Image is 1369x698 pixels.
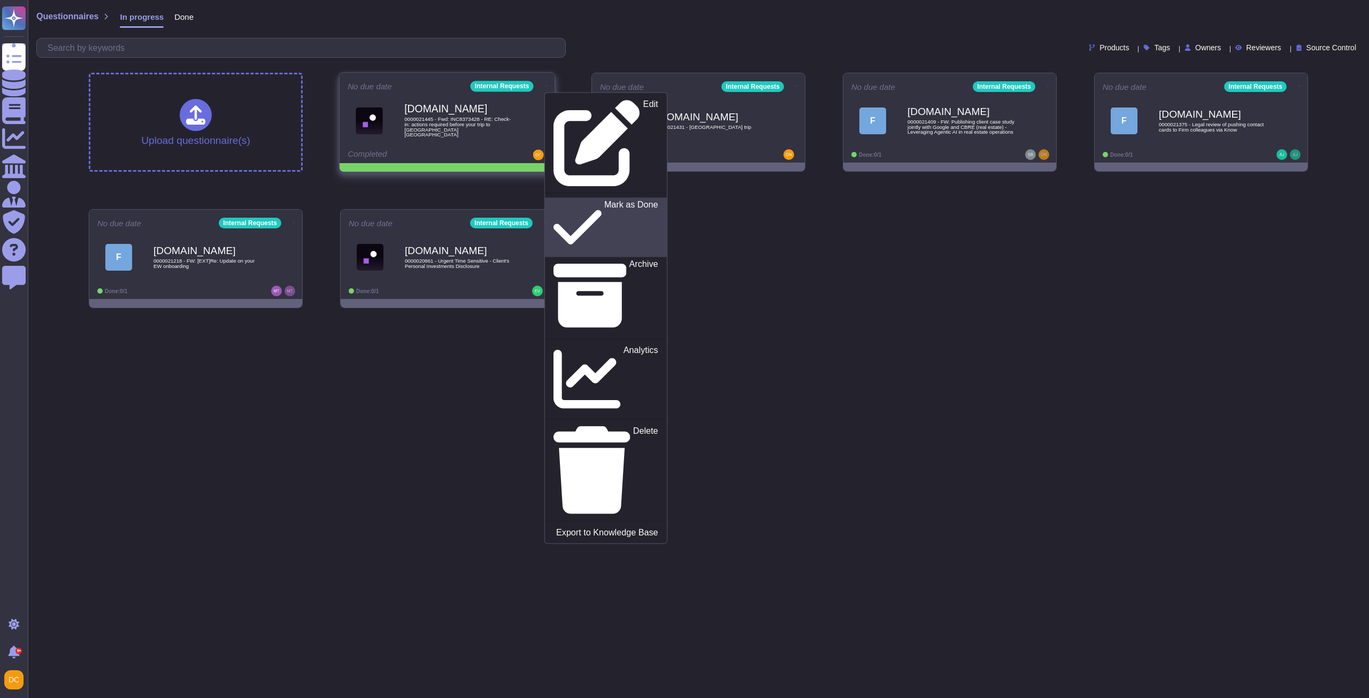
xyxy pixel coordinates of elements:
[153,246,260,256] b: [DOMAIN_NAME]
[545,424,667,516] a: Delete
[284,286,295,296] img: user
[1290,149,1301,160] img: user
[545,257,667,334] a: Archive
[1159,122,1266,132] span: 0000021375 - Legal review of pushing contact cards to Firm colleagues via Know
[629,259,658,332] p: Archive
[783,149,794,160] img: user
[533,150,544,160] img: user
[600,83,644,91] span: No due date
[36,12,98,21] span: Questionnaires
[356,288,379,294] span: Done: 0/1
[404,117,512,137] span: 0000021445 - Fwd: INC8373428 - RE: Check-in: actions required before your trip to [GEOGRAPHIC_DAT...
[271,286,282,296] img: user
[545,97,667,189] a: Edit
[470,218,533,228] div: Internal Requests
[404,104,512,114] b: [DOMAIN_NAME]
[141,99,250,145] div: Upload questionnaire(s)
[1103,83,1147,91] span: No due date
[1159,109,1266,119] b: [DOMAIN_NAME]
[357,244,383,271] img: Logo
[907,119,1014,135] span: 0000021409 - FW: Publishing client case study jointly with Google and CBRE (real estate) - Levera...
[105,244,132,271] div: F
[2,668,31,692] button: user
[1195,44,1221,51] span: Owners
[859,108,886,134] div: F
[405,246,512,256] b: [DOMAIN_NAME]
[349,219,393,227] span: No due date
[1025,149,1036,160] img: user
[471,81,534,91] div: Internal Requests
[120,13,164,21] span: In progress
[1110,152,1133,158] span: Done: 0/1
[1306,44,1356,51] span: Source Control
[545,525,667,539] a: Export to Knowledge Base
[1246,44,1281,51] span: Reviewers
[1099,44,1129,51] span: Products
[907,106,1014,117] b: [DOMAIN_NAME]
[851,83,895,91] span: No due date
[973,81,1035,92] div: Internal Requests
[656,125,763,130] span: 0000021431 - [GEOGRAPHIC_DATA] trip
[4,670,24,689] img: user
[219,218,281,228] div: Internal Requests
[42,39,565,57] input: Search by keywords
[556,528,658,537] p: Export to Knowledge Base
[174,13,194,21] span: Done
[859,152,881,158] span: Done: 0/1
[656,112,763,122] b: [DOMAIN_NAME]
[721,81,784,92] div: Internal Requests
[643,100,658,187] p: Edit
[633,427,658,514] p: Delete
[348,150,480,160] div: Completed
[624,346,658,413] p: Analytics
[545,343,667,415] a: Analytics
[356,107,383,134] img: Logo
[1224,81,1287,92] div: Internal Requests
[532,286,543,296] img: user
[1111,108,1137,134] div: F
[604,200,658,255] p: Mark as Done
[405,258,512,269] span: 0000020861 - Urgent Time Sensitive - Client's Personal Investments Disclosure
[348,82,392,90] span: No due date
[105,288,127,294] span: Done: 0/1
[1154,44,1170,51] span: Tags
[1276,149,1287,160] img: user
[1039,149,1049,160] img: user
[153,258,260,269] span: 0000021218 - FW: [EXT]Re: Update on your EW onboarding
[16,648,22,654] div: 9+
[545,197,667,257] a: Mark as Done
[97,219,141,227] span: No due date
